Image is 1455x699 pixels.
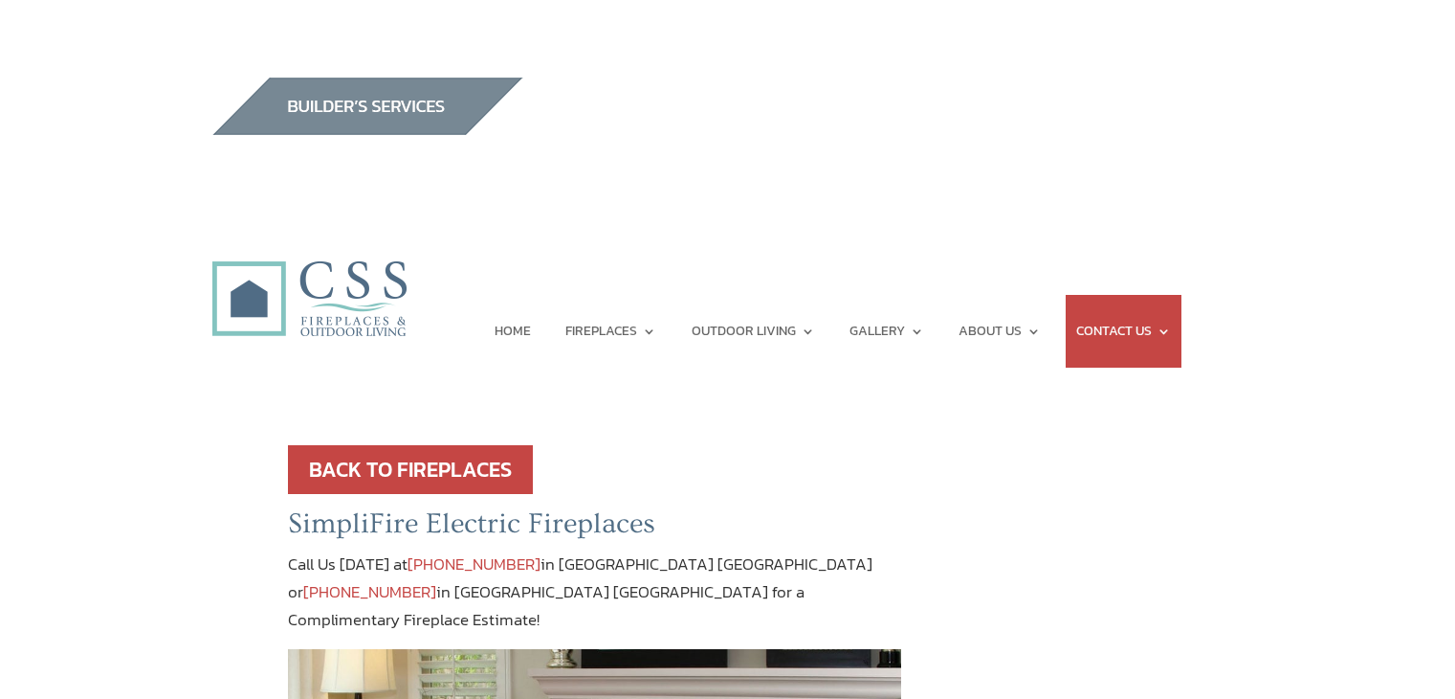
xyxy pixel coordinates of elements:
[408,552,540,576] a: [PHONE_NUMBER]
[849,295,924,368] a: GALLERY
[495,295,531,368] a: HOME
[1076,295,1171,368] a: CONTACT US
[288,445,533,494] a: BACK TO FIREPLACES
[692,295,815,368] a: OUTDOOR LIVING
[211,117,523,142] a: builder services construction supply
[288,507,902,551] h2: SimpliFire Electric Fireplaces
[288,551,902,650] p: Call Us [DATE] at in [GEOGRAPHIC_DATA] [GEOGRAPHIC_DATA] or in [GEOGRAPHIC_DATA] [GEOGRAPHIC_DATA...
[303,579,436,604] a: [PHONE_NUMBER]
[211,208,407,347] img: CSS Fireplaces & Outdoor Living (Formerly Construction Solutions & Supply)- Jacksonville Ormond B...
[959,295,1041,368] a: ABOUT US
[565,295,656,368] a: FIREPLACES
[211,78,523,135] img: builders_btn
